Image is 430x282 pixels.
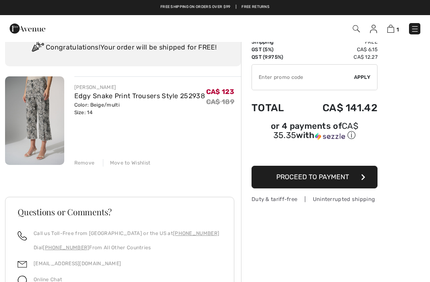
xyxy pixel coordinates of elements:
[396,26,399,33] span: 1
[18,231,27,240] img: call
[353,25,360,32] img: Search
[29,39,46,56] img: Congratulation2.svg
[387,23,399,34] a: 1
[74,84,205,91] div: [PERSON_NAME]
[315,133,345,140] img: Sezzle
[252,166,378,188] button: Proceed to Payment
[206,88,234,96] span: CA$ 123
[411,25,419,33] img: Menu
[252,53,298,61] td: QST (9.975%)
[74,101,205,116] div: Color: Beige/multi Size: 14
[252,38,298,46] td: Shipping
[298,94,378,122] td: CA$ 141.42
[34,261,121,266] a: [EMAIL_ADDRESS][DOMAIN_NAME]
[74,92,205,100] a: Edgy Snake Print Trousers Style 252938
[276,173,349,181] span: Proceed to Payment
[252,46,298,53] td: GST (5%)
[43,245,89,251] a: [PHONE_NUMBER]
[74,159,95,167] div: Remove
[206,98,234,106] s: CA$ 189
[370,25,377,33] img: My Info
[252,122,378,141] div: or 4 payments of with
[298,46,378,53] td: CA$ 6.15
[18,208,222,216] h3: Questions or Comments?
[173,230,219,236] a: [PHONE_NUMBER]
[18,260,27,269] img: email
[241,4,270,10] a: Free Returns
[5,76,64,165] img: Edgy Snake Print Trousers Style 252938
[298,53,378,61] td: CA$ 12.27
[34,244,219,251] p: Dial From All Other Countries
[10,20,45,37] img: 1ère Avenue
[387,25,394,33] img: Shopping Bag
[252,94,298,122] td: Total
[252,65,354,90] input: Promo code
[15,39,231,56] div: Congratulations! Your order will be shipped for FREE!
[273,121,358,140] span: CA$ 35.35
[160,4,231,10] a: Free shipping on orders over $99
[10,24,45,32] a: 1ère Avenue
[298,38,378,46] td: Free
[252,122,378,144] div: or 4 payments ofCA$ 35.35withSezzle Click to learn more about Sezzle
[252,195,378,203] div: Duty & tariff-free | Uninterrupted shipping
[252,144,378,163] iframe: PayPal-paypal
[236,4,236,10] span: |
[354,73,371,81] span: Apply
[103,159,151,167] div: Move to Wishlist
[34,230,219,237] p: Call us Toll-Free from [GEOGRAPHIC_DATA] or the US at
